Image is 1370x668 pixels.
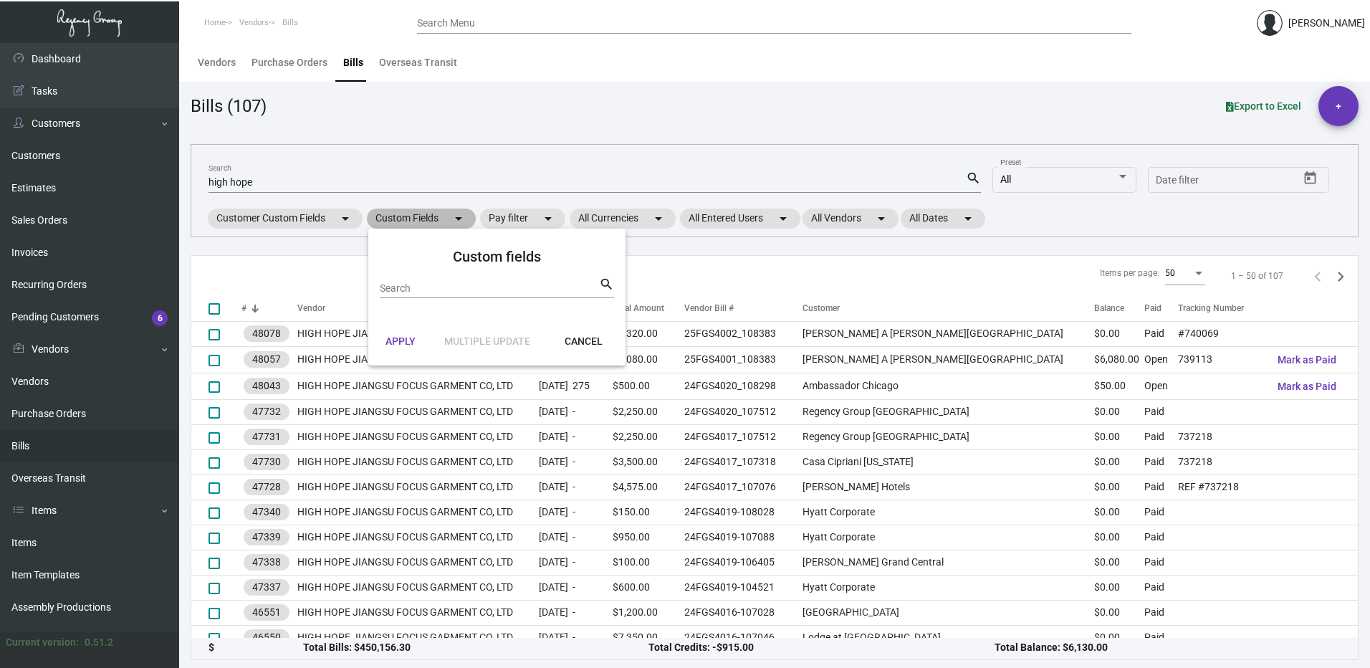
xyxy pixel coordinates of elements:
button: APPLY [374,328,427,354]
span: MULTIPLE UPDATE [444,335,530,347]
span: APPLY [385,335,416,347]
button: CANCEL [553,328,614,354]
mat-icon: search [599,276,614,293]
div: Current version: [6,635,79,650]
div: 0.51.2 [85,635,113,650]
span: CANCEL [565,335,603,347]
button: MULTIPLE UPDATE [433,328,542,354]
mat-card-title: Custom fields [391,246,603,267]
